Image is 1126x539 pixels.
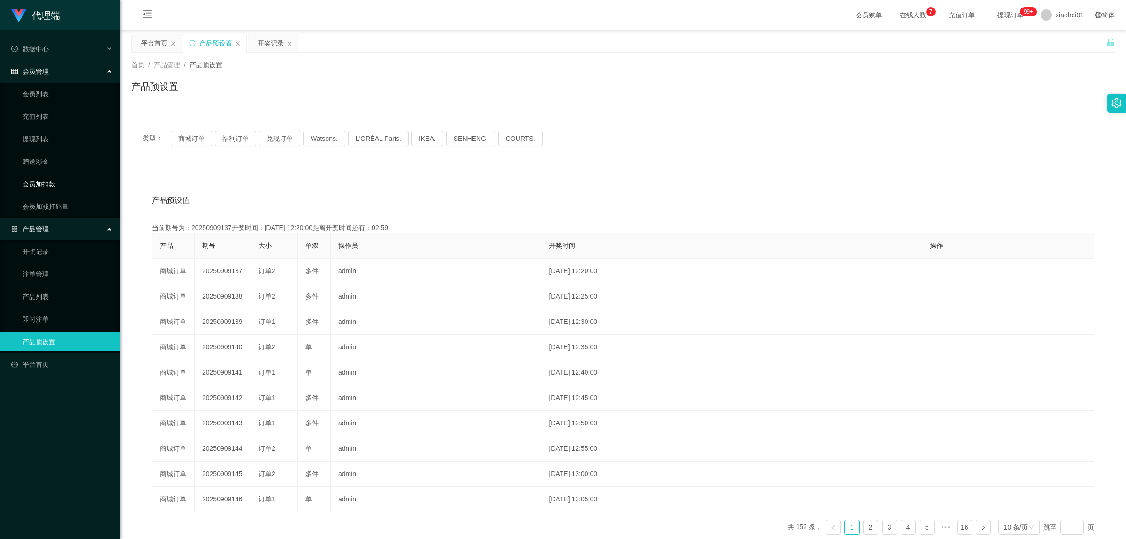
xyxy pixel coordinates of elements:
[338,242,358,249] span: 操作员
[23,197,113,216] a: 会员加减打码量
[11,45,49,53] span: 数据中心
[938,520,953,535] span: •••
[170,41,176,46] i: 图标: close
[11,68,49,75] span: 会员管理
[189,40,196,46] i: 图标: sync
[541,436,922,462] td: [DATE] 12:55:00
[259,394,275,401] span: 订单1
[23,130,113,148] a: 提现列表
[446,131,495,146] button: SENHENG.
[541,335,922,360] td: [DATE] 12:35:00
[148,61,150,69] span: /
[287,41,292,46] i: 图标: close
[152,335,195,360] td: 商城订单
[541,259,922,284] td: [DATE] 12:20:00
[11,226,18,232] i: 图标: appstore-o
[348,131,409,146] button: L'ORÉAL Paris.
[11,68,18,75] i: 图标: table
[195,411,251,436] td: 20250909143
[305,394,319,401] span: 多件
[195,462,251,487] td: 20250909145
[981,525,986,531] i: 图标: right
[549,242,575,249] span: 开奖时间
[195,487,251,512] td: 20250909146
[259,318,275,325] span: 订单1
[1111,98,1122,108] i: 图标: setting
[331,411,541,436] td: admin
[541,487,922,512] td: [DATE] 13:05:00
[331,385,541,411] td: admin
[195,385,251,411] td: 20250909142
[901,520,915,534] a: 4
[152,487,195,512] td: 商城订单
[930,242,943,249] span: 操作
[1020,7,1037,16] sup: 1113
[957,520,972,535] li: 16
[152,284,195,309] td: 商城订单
[826,520,841,535] li: 上一页
[152,385,195,411] td: 商城订单
[195,335,251,360] td: 20250909140
[845,520,859,534] a: 1
[331,335,541,360] td: admin
[788,520,822,535] li: 共 152 条，
[305,318,319,325] span: 多件
[23,152,113,171] a: 赠送彩金
[152,259,195,284] td: 商城订单
[184,61,186,69] span: /
[154,61,180,69] span: 产品管理
[259,267,275,275] span: 订单2
[305,419,319,427] span: 多件
[152,436,195,462] td: 商城订单
[152,309,195,335] td: 商城订单
[1004,520,1028,534] div: 10 条/页
[259,242,272,249] span: 大小
[331,436,541,462] td: admin
[11,9,26,23] img: logo.9652507e.png
[331,259,541,284] td: admin
[190,61,222,69] span: 产品预设置
[331,309,541,335] td: admin
[258,34,284,52] div: 开奖记录
[1028,524,1034,531] i: 图标: down
[958,520,972,534] a: 16
[259,445,275,452] span: 订单2
[331,462,541,487] td: admin
[195,284,251,309] td: 20250909138
[11,11,60,19] a: 代理端
[944,12,980,18] span: 充值订单
[830,525,836,531] i: 图标: left
[864,520,878,534] a: 2
[195,436,251,462] td: 20250909144
[331,284,541,309] td: admin
[920,520,935,535] li: 5
[23,242,113,261] a: 开奖记录
[141,34,167,52] div: 平台首页
[541,309,922,335] td: [DATE] 12:30:00
[1106,38,1115,46] i: 图标: unlock
[305,369,312,376] span: 单
[195,309,251,335] td: 20250909139
[195,259,251,284] td: 20250909137
[131,79,178,93] h1: 产品预设置
[305,267,319,275] span: 多件
[259,470,275,477] span: 订单2
[331,360,541,385] td: admin
[844,520,860,535] li: 1
[171,131,212,146] button: 商城订单
[1043,520,1094,535] div: 跳至 页
[929,7,933,16] p: 7
[305,293,319,300] span: 多件
[305,242,319,249] span: 单双
[215,131,256,146] button: 福利订单
[993,12,1028,18] span: 提现订单
[498,131,543,146] button: COURTS.
[259,495,275,503] span: 订单1
[143,131,171,146] span: 类型：
[23,85,113,103] a: 会员列表
[938,520,953,535] li: 向后 5 页
[131,61,145,69] span: 首页
[23,310,113,329] a: 即时注单
[131,0,163,31] i: 图标: menu-fold
[541,360,922,385] td: [DATE] 12:40:00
